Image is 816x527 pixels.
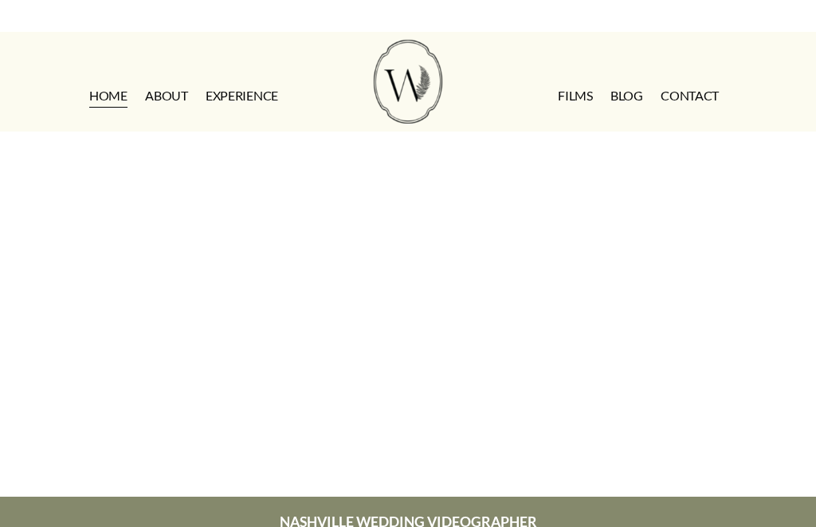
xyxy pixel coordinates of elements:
[610,84,643,109] a: Blog
[89,84,127,109] a: HOME
[206,84,278,109] a: EXPERIENCE
[374,40,442,124] img: Wild Fern Weddings
[661,84,719,109] a: CONTACT
[558,84,592,109] a: FILMS
[145,84,187,109] a: ABOUT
